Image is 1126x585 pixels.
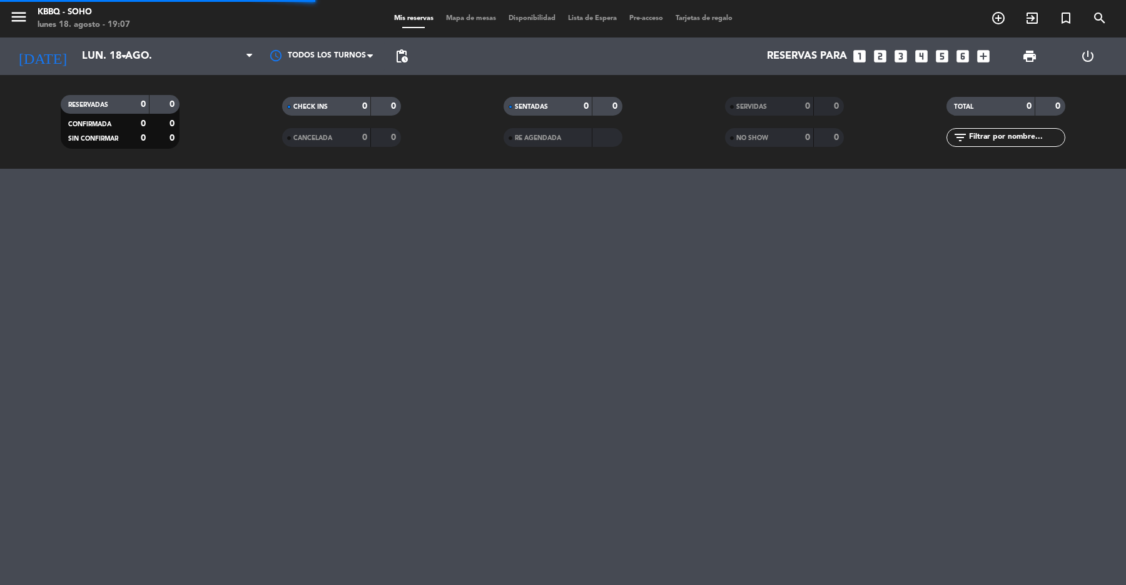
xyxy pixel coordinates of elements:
[1055,102,1063,111] strong: 0
[38,6,130,19] div: Kbbq - Soho
[955,48,971,64] i: looks_6
[872,48,888,64] i: looks_two
[515,135,561,141] span: RE AGENDADA
[141,134,146,142] strong: 0
[362,133,367,142] strong: 0
[736,104,767,110] span: SERVIDAS
[975,48,992,64] i: add_box
[293,135,332,141] span: CANCELADA
[834,133,841,142] strong: 0
[1025,11,1040,26] i: exit_to_app
[68,136,118,142] span: SIN CONFIRMAR
[391,102,398,111] strong: 0
[394,49,409,64] span: pending_actions
[38,19,130,31] div: lunes 18. agosto - 19:07
[170,134,177,142] strong: 0
[141,100,146,109] strong: 0
[669,15,739,22] span: Tarjetas de regalo
[805,102,810,111] strong: 0
[953,130,968,145] i: filter_list
[141,119,146,128] strong: 0
[9,42,76,70] i: [DATE]
[440,15,502,22] span: Mapa de mesas
[584,102,589,111] strong: 0
[1022,49,1037,64] span: print
[805,133,810,142] strong: 0
[767,51,847,62] span: Reservas para
[954,104,973,110] span: TOTAL
[68,102,108,108] span: RESERVADAS
[623,15,669,22] span: Pre-acceso
[612,102,620,111] strong: 0
[9,7,28,31] button: menu
[1058,11,1073,26] i: turned_in_not
[170,100,177,109] strong: 0
[562,15,623,22] span: Lista de Espera
[515,104,548,110] span: SENTADAS
[391,133,398,142] strong: 0
[968,131,1065,144] input: Filtrar por nombre...
[9,7,28,26] i: menu
[116,49,131,64] i: arrow_drop_down
[851,48,868,64] i: looks_one
[1080,49,1095,64] i: power_settings_new
[1027,102,1032,111] strong: 0
[991,11,1006,26] i: add_circle_outline
[1058,37,1117,75] div: LOG OUT
[293,104,328,110] span: CHECK INS
[362,102,367,111] strong: 0
[502,15,562,22] span: Disponibilidad
[1092,11,1107,26] i: search
[170,119,177,128] strong: 0
[68,121,111,127] span: CONFIRMADA
[893,48,909,64] i: looks_3
[388,15,440,22] span: Mis reservas
[834,102,841,111] strong: 0
[736,135,768,141] span: NO SHOW
[913,48,930,64] i: looks_4
[934,48,950,64] i: looks_5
